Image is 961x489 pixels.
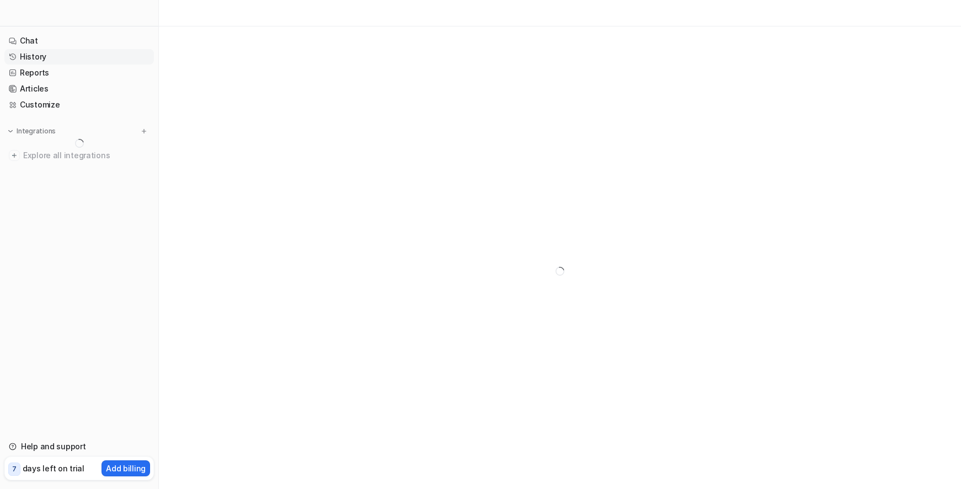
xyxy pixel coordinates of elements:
span: Explore all integrations [23,147,150,164]
a: Chat [4,33,154,49]
p: 7 [12,464,17,474]
a: Explore all integrations [4,148,154,163]
p: days left on trial [23,463,84,474]
img: expand menu [7,127,14,135]
a: Customize [4,97,154,112]
button: Integrations [4,126,59,137]
p: Add billing [106,463,146,474]
a: Reports [4,65,154,80]
button: Add billing [102,460,150,476]
img: menu_add.svg [140,127,148,135]
p: Integrations [17,127,56,136]
a: History [4,49,154,65]
img: explore all integrations [9,150,20,161]
a: Help and support [4,439,154,454]
a: Articles [4,81,154,96]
